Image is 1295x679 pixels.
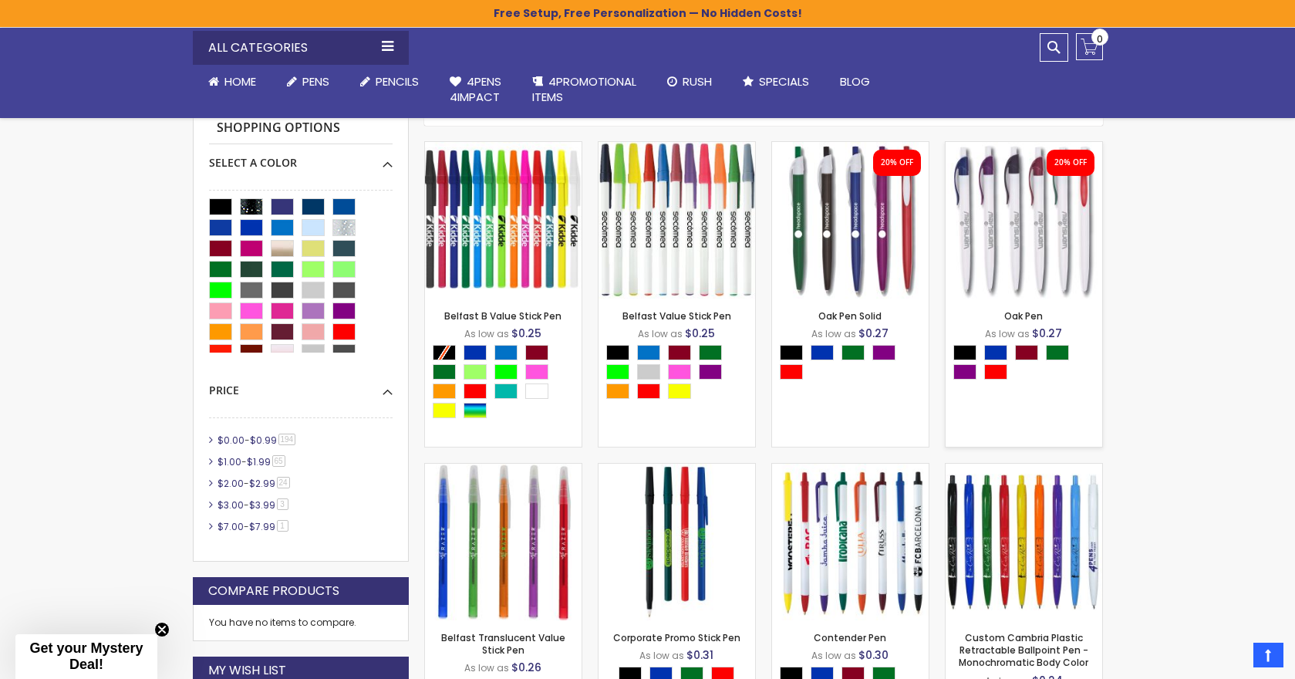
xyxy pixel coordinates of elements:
div: Yellow [433,403,456,418]
a: Custom Cambria Plastic Retractable Ballpoint Pen - Monochromatic Body Color [946,463,1102,476]
div: Green [699,345,722,360]
a: Contender Pen [814,631,886,644]
a: Custom Cambria Plastic Retractable Ballpoint Pen - Monochromatic Body Color [959,631,1088,669]
span: As low as [638,327,683,340]
span: As low as [985,327,1030,340]
strong: My Wish List [208,662,286,679]
span: Blog [840,73,870,90]
div: Select A Color [433,345,582,422]
div: Red [780,364,803,380]
span: $7.00 [218,520,244,533]
div: Grey Light [637,364,660,380]
a: Blog [825,65,885,99]
a: Belfast Translucent Value Stick Pen [425,463,582,476]
span: 4Pens 4impact [450,73,501,105]
span: $2.99 [249,477,275,490]
span: $3.00 [218,498,244,512]
a: Belfast Translucent Value Stick Pen [441,631,565,657]
a: Home [193,65,271,99]
span: Pens [302,73,329,90]
span: 1 [277,520,288,532]
a: Specials [727,65,825,99]
div: Orange [433,383,456,399]
img: Belfast Value Stick Pen [599,142,755,299]
span: As low as [464,661,509,674]
div: Select A Color [780,345,929,383]
div: Select A Color [606,345,755,403]
span: 65 [272,455,285,467]
div: White [525,383,548,399]
div: Green Light [464,364,487,380]
div: Assorted [464,403,487,418]
div: Red [637,383,660,399]
div: Teal [494,383,518,399]
strong: Shopping Options [209,112,393,145]
a: $3.00-$3.993 [214,498,294,512]
div: Yellow [668,383,691,399]
div: Black [953,345,976,360]
span: $0.00 [218,434,244,447]
div: Green [1046,345,1069,360]
a: Belfast B Value Stick Pen [444,309,562,323]
a: Oak Pen [946,141,1102,154]
a: Contender Pen [772,463,929,476]
div: Blue Light [494,345,518,360]
a: Belfast Value Stick Pen [622,309,731,323]
span: As low as [811,649,856,662]
div: Orange [606,383,629,399]
span: $1.99 [247,455,271,468]
img: Belfast Translucent Value Stick Pen [425,464,582,620]
div: Blue Light [637,345,660,360]
a: 4Pens4impact [434,65,517,115]
img: Oak Pen [946,142,1102,299]
div: You have no items to compare. [193,605,409,641]
span: $0.27 [1032,326,1062,341]
div: Select A Color [953,345,1102,383]
span: As low as [811,327,856,340]
div: Red [464,383,487,399]
a: Oak Pen [1004,309,1043,323]
div: All Categories [193,31,409,65]
span: 3 [277,498,288,510]
div: Burgundy [525,345,548,360]
div: Pink [525,364,548,380]
a: $2.00-$2.9924 [214,477,295,490]
span: 194 [278,434,296,445]
a: Belfast Value Stick Pen [599,141,755,154]
div: Green [841,345,865,360]
div: Lime Green [494,364,518,380]
span: 0 [1097,32,1103,46]
span: $1.00 [218,455,241,468]
div: Purple [699,364,722,380]
span: As low as [464,327,509,340]
a: Pencils [345,65,434,99]
span: 4PROMOTIONAL ITEMS [532,73,636,105]
span: $0.99 [250,434,277,447]
span: $0.25 [511,326,541,341]
div: Price [209,372,393,398]
div: Blue [984,345,1007,360]
div: Lime Green [606,364,629,380]
a: $7.00-$7.991 [214,520,294,533]
div: 20% OFF [881,157,913,168]
div: Get your Mystery Deal!Close teaser [15,634,157,679]
div: Blue [811,345,834,360]
span: Specials [759,73,809,90]
span: $0.27 [858,326,889,341]
div: Pink [668,364,691,380]
span: As low as [639,649,684,662]
span: Pencils [376,73,419,90]
a: $1.00-$1.9965 [214,455,291,468]
span: $0.26 [511,660,541,675]
a: $0.00-$0.99194 [214,434,302,447]
div: Select A Color [209,144,393,171]
div: Burgundy [1015,345,1038,360]
a: Rush [652,65,727,99]
div: Blue [464,345,487,360]
span: $7.99 [249,520,275,533]
img: Contender Pen [772,464,929,620]
div: Purple [953,364,976,380]
span: $0.25 [685,326,715,341]
span: Get your Mystery Deal! [29,640,143,672]
div: Black [780,345,803,360]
